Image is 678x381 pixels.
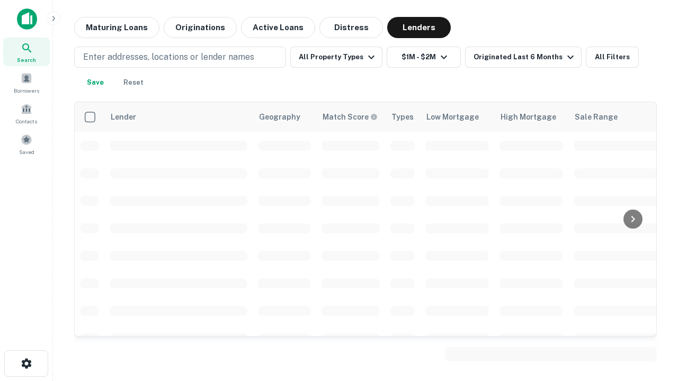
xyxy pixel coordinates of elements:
button: All Filters [586,47,639,68]
span: Borrowers [14,86,39,95]
a: Search [3,38,50,66]
iframe: Chat Widget [625,296,678,347]
button: Maturing Loans [74,17,159,38]
div: Originated Last 6 Months [474,51,577,63]
th: Types [385,102,420,132]
button: Distress [319,17,383,38]
th: Sale Range [568,102,664,132]
span: Saved [19,148,34,156]
button: Reset [117,72,150,93]
button: All Property Types [290,47,382,68]
button: Enter addresses, locations or lender names [74,47,286,68]
span: Contacts [16,117,37,125]
a: Contacts [3,99,50,128]
button: $1M - $2M [387,47,461,68]
button: Active Loans [241,17,315,38]
th: Geography [253,102,316,132]
button: Lenders [387,17,451,38]
div: Geography [259,111,300,123]
div: High Mortgage [501,111,556,123]
div: Types [391,111,414,123]
p: Enter addresses, locations or lender names [83,51,254,63]
div: Capitalize uses an advanced AI algorithm to match your search with the best lender. The match sco... [323,111,378,123]
button: Originations [164,17,237,38]
span: Search [17,56,36,64]
img: capitalize-icon.png [17,8,37,30]
div: Low Mortgage [426,111,479,123]
a: Borrowers [3,68,50,97]
div: Lender [111,111,136,123]
a: Saved [3,130,50,158]
th: Lender [104,102,253,132]
div: Sale Range [575,111,618,123]
button: Originated Last 6 Months [465,47,582,68]
th: Low Mortgage [420,102,494,132]
button: Save your search to get updates of matches that match your search criteria. [78,72,112,93]
th: High Mortgage [494,102,568,132]
h6: Match Score [323,111,376,123]
th: Capitalize uses an advanced AI algorithm to match your search with the best lender. The match sco... [316,102,385,132]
